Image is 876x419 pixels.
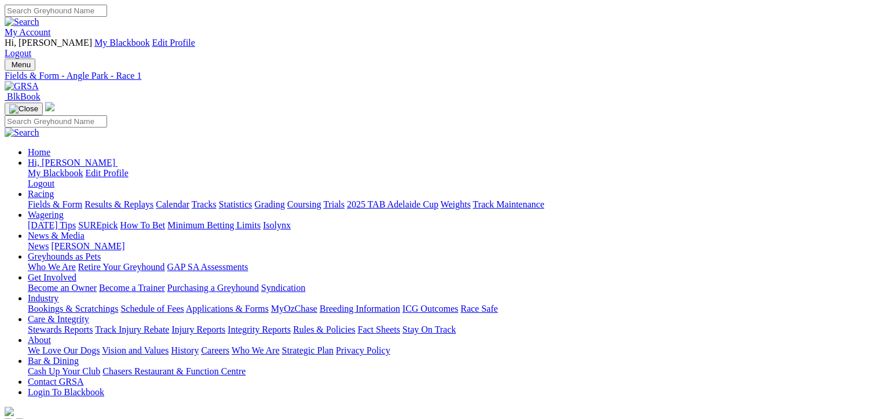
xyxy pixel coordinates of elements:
a: Industry [28,293,58,303]
a: History [171,345,199,355]
a: Vision and Values [102,345,168,355]
a: SUREpick [78,220,118,230]
div: My Account [5,38,871,59]
a: Weights [441,199,471,209]
a: My Account [5,27,51,37]
a: Wagering [28,210,64,220]
a: Minimum Betting Limits [167,220,261,230]
a: Trials [323,199,344,209]
input: Search [5,5,107,17]
a: Race Safe [460,304,497,314]
div: Bar & Dining [28,366,871,377]
a: Track Maintenance [473,199,544,209]
img: logo-grsa-white.png [45,102,54,111]
a: Bar & Dining [28,356,79,366]
a: Logout [5,48,31,58]
span: Menu [12,60,31,69]
a: Hi, [PERSON_NAME] [28,158,118,167]
a: BlkBook [5,92,41,101]
a: Login To Blackbook [28,387,104,397]
a: Breeding Information [320,304,400,314]
a: My Blackbook [28,168,83,178]
a: Who We Are [232,345,280,355]
a: How To Bet [120,220,166,230]
a: Tracks [192,199,217,209]
a: MyOzChase [271,304,317,314]
a: Privacy Policy [336,345,390,355]
input: Search [5,115,107,127]
div: Get Involved [28,283,871,293]
a: Become a Trainer [99,283,165,293]
img: Search [5,17,39,27]
a: Edit Profile [86,168,129,178]
img: GRSA [5,81,39,92]
a: Syndication [261,283,305,293]
a: Fields & Form - Angle Park - Race 1 [5,71,871,81]
a: Cash Up Your Club [28,366,100,376]
div: Hi, [PERSON_NAME] [28,168,871,189]
a: Strategic Plan [282,345,333,355]
a: My Blackbook [94,38,150,48]
div: Racing [28,199,871,210]
a: Chasers Restaurant & Function Centre [102,366,245,376]
a: We Love Our Dogs [28,345,100,355]
span: BlkBook [7,92,41,101]
div: Care & Integrity [28,325,871,335]
a: Injury Reports [171,325,225,334]
a: Integrity Reports [228,325,291,334]
img: logo-grsa-white.png [5,407,14,416]
a: Become an Owner [28,283,97,293]
a: Calendar [156,199,189,209]
a: Applications & Forms [186,304,269,314]
a: About [28,335,51,345]
a: Stewards Reports [28,325,93,334]
a: [DATE] Tips [28,220,76,230]
a: 2025 TAB Adelaide Cup [347,199,438,209]
a: News & Media [28,231,85,241]
img: Search [5,127,39,138]
a: Rules & Policies [293,325,355,334]
span: Hi, [PERSON_NAME] [5,38,92,48]
a: GAP SA Assessments [167,262,248,272]
a: Statistics [219,199,252,209]
span: Hi, [PERSON_NAME] [28,158,115,167]
a: Logout [28,178,54,188]
a: Get Involved [28,272,76,282]
a: Racing [28,189,54,199]
a: Greyhounds as Pets [28,252,101,261]
a: Fields & Form [28,199,82,209]
a: Who We Are [28,262,76,272]
a: Grading [255,199,285,209]
a: News [28,241,49,251]
a: Edit Profile [152,38,195,48]
a: Bookings & Scratchings [28,304,118,314]
a: Home [28,147,50,157]
button: Toggle navigation [5,103,43,115]
a: Careers [201,345,229,355]
div: News & Media [28,241,871,252]
a: Schedule of Fees [120,304,184,314]
button: Toggle navigation [5,59,35,71]
a: Track Injury Rebate [95,325,169,334]
a: Care & Integrity [28,314,89,324]
img: Close [9,104,38,114]
a: Isolynx [263,220,291,230]
a: Contact GRSA [28,377,83,387]
a: Retire Your Greyhound [78,262,165,272]
div: Greyhounds as Pets [28,262,871,272]
a: Results & Replays [85,199,153,209]
a: Stay On Track [402,325,456,334]
a: Purchasing a Greyhound [167,283,259,293]
div: Industry [28,304,871,314]
div: About [28,345,871,356]
a: Coursing [287,199,321,209]
a: [PERSON_NAME] [51,241,124,251]
a: ICG Outcomes [402,304,458,314]
a: Fact Sheets [358,325,400,334]
div: Wagering [28,220,871,231]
